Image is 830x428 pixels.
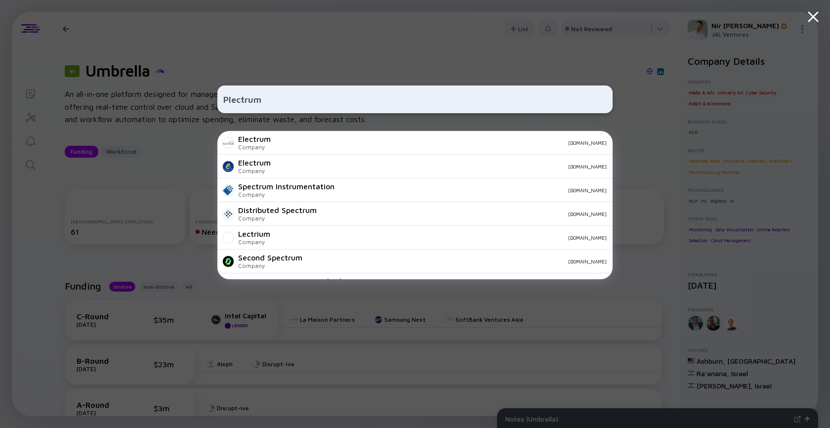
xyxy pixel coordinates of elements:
[238,158,271,167] div: Electrum
[238,182,334,191] div: Spectrum Instrumentation
[279,164,607,170] div: [DOMAIN_NAME]
[279,140,607,146] div: [DOMAIN_NAME]
[238,238,270,246] div: Company
[238,134,271,143] div: Electrum
[223,90,607,108] input: Search Company or Investor...
[238,206,317,214] div: Distributed Spectrum
[238,277,341,286] div: Spectrum Dynamics Medical
[238,143,271,151] div: Company
[238,253,302,262] div: Second Spectrum
[238,191,334,198] div: Company
[238,167,271,174] div: Company
[278,235,607,241] div: [DOMAIN_NAME]
[310,258,607,264] div: [DOMAIN_NAME]
[342,187,607,193] div: [DOMAIN_NAME]
[238,214,317,222] div: Company
[238,229,270,238] div: Lectrium
[325,211,607,217] div: [DOMAIN_NAME]
[238,262,302,269] div: Company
